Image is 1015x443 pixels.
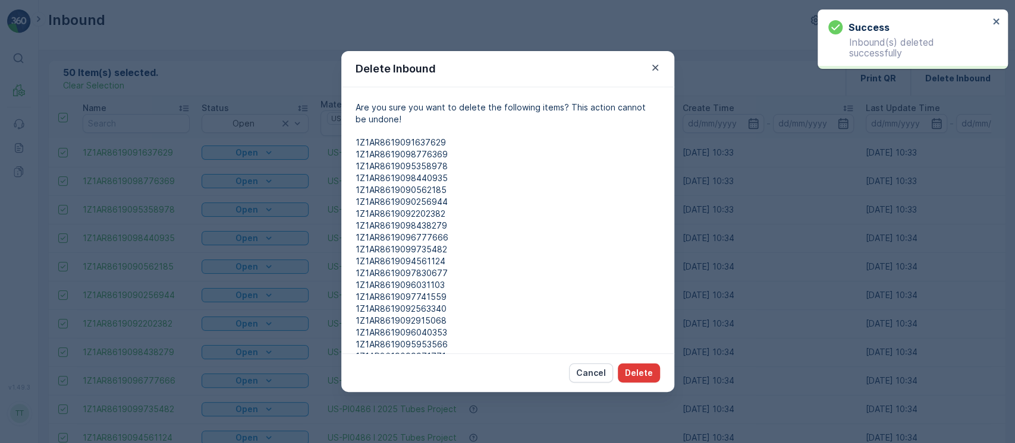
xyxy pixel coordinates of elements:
button: Delete [618,363,660,382]
span: 1Z1AR8619098440935 [356,172,660,184]
p: Delete Inbound [356,61,436,77]
span: 1Z1AR8619096040353 [356,327,660,338]
button: close [992,17,1001,28]
span: 1Z1AR8619095358978 [356,160,660,172]
span: 1Z1AR8619090562185 [356,184,660,196]
span: 1Z1AR8619097741559 [356,291,660,303]
span: 1Z1AR8619096777666 [356,232,660,243]
span: 1Z1AR8619098776369 [356,148,660,160]
span: 1Z1AR8619091637629 [356,137,660,148]
button: Cancel [569,363,613,382]
span: 1Z1AR8619097830677 [356,267,660,279]
p: Inbound(s) deleted successfully [828,37,989,58]
span: 1Z1AR8619096031103 [356,279,660,291]
span: 1Z1AR8619094561124 [356,255,660,267]
p: Cancel [576,367,606,379]
span: 1Z1AR8619095953566 [356,338,660,350]
p: Are you sure you want to delete the following items? This action cannot be undone! [356,102,649,125]
span: 1Z1AR8619092202382 [356,208,660,220]
span: 1Z1AR8619092915068 [356,315,660,327]
span: 1Z1AR8619098438279 [356,220,660,232]
span: 1Z1AR8619099971771 [356,350,660,362]
h3: Success [849,20,890,34]
span: 1Z1AR8619092563340 [356,303,660,315]
span: 1Z1AR8619090256944 [356,196,660,208]
p: Delete [625,367,653,379]
span: 1Z1AR8619099735482 [356,243,660,255]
